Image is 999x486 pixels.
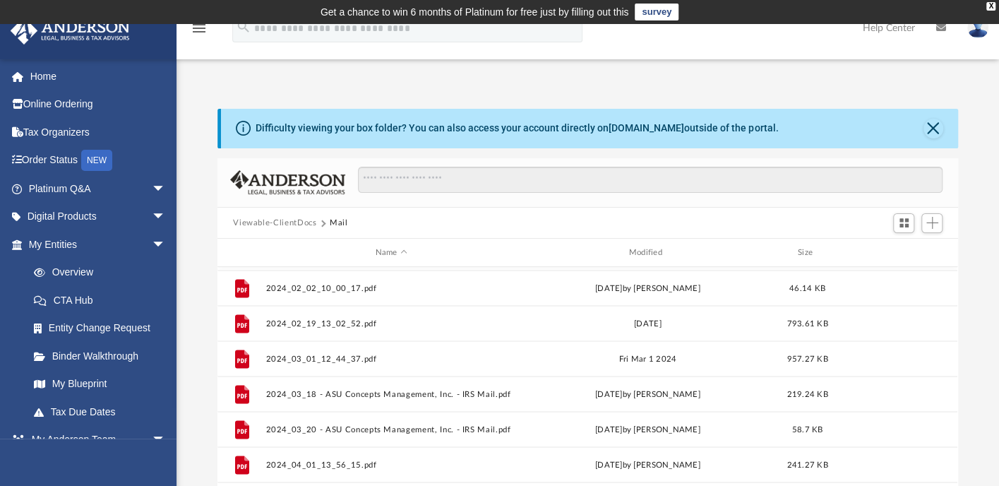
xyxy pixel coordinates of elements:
[10,118,187,146] a: Tax Organizers
[191,27,208,37] a: menu
[10,146,187,175] a: Order StatusNEW
[893,213,914,233] button: Switch to Grid View
[522,352,773,365] div: Fri Mar 1 2024
[152,174,180,203] span: arrow_drop_down
[10,174,187,203] a: Platinum Q&Aarrow_drop_down
[10,203,187,231] a: Digital Productsarrow_drop_down
[191,20,208,37] i: menu
[923,119,943,138] button: Close
[265,247,516,259] div: Name
[787,461,828,468] span: 241.27 KB
[266,460,517,469] button: 2024_04_01_13_56_15.pdf
[522,423,773,436] div: [DATE] by [PERSON_NAME]
[152,426,180,455] span: arrow_drop_down
[779,247,836,259] div: Size
[152,203,180,232] span: arrow_drop_down
[20,370,180,398] a: My Blueprint
[522,247,773,259] div: Modified
[787,355,828,362] span: 957.27 KB
[266,354,517,363] button: 2024_03_01_12_44_37.pdf
[266,425,517,434] button: 2024_03_20 - ASU Concepts Management, Inc. - IRS Mail.pdf
[522,282,773,295] div: [DATE] by [PERSON_NAME]
[256,121,778,136] div: Difficulty viewing your box folder? You can also access your account directly on outside of the p...
[152,230,180,259] span: arrow_drop_down
[224,247,259,259] div: id
[787,390,828,398] span: 219.24 KB
[236,19,251,35] i: search
[20,342,187,370] a: Binder Walkthrough
[10,426,180,454] a: My Anderson Teamarrow_drop_down
[635,4,678,20] a: survey
[842,247,941,259] div: id
[266,389,517,398] button: 2024_03_18 - ASU Concepts Management, Inc. - IRS Mail.pdf
[20,259,187,287] a: Overview
[20,398,187,426] a: Tax Due Dates
[330,217,348,230] button: Mail
[10,90,187,119] a: Online Ordering
[522,388,773,401] div: [DATE] by [PERSON_NAME]
[609,122,684,134] a: [DOMAIN_NAME]
[789,284,825,292] span: 46.14 KB
[986,2,995,11] div: close
[522,458,773,471] div: [DATE] by [PERSON_NAME]
[321,4,629,20] div: Get a chance to win 6 months of Platinum for free just by filling out this
[266,283,517,292] button: 2024_02_02_10_00_17.pdf
[6,17,134,45] img: Anderson Advisors Platinum Portal
[81,150,112,171] div: NEW
[358,167,943,194] input: Search files and folders
[967,18,988,38] img: User Pic
[20,286,187,314] a: CTA Hub
[20,314,187,343] a: Entity Change Request
[266,319,517,328] button: 2024_02_19_13_02_52.pdf
[522,317,773,330] div: [DATE]
[921,213,943,233] button: Add
[233,217,316,230] button: Viewable-ClientDocs
[792,425,823,433] span: 58.7 KB
[787,319,828,327] span: 793.61 KB
[10,62,187,90] a: Home
[10,230,187,259] a: My Entitiesarrow_drop_down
